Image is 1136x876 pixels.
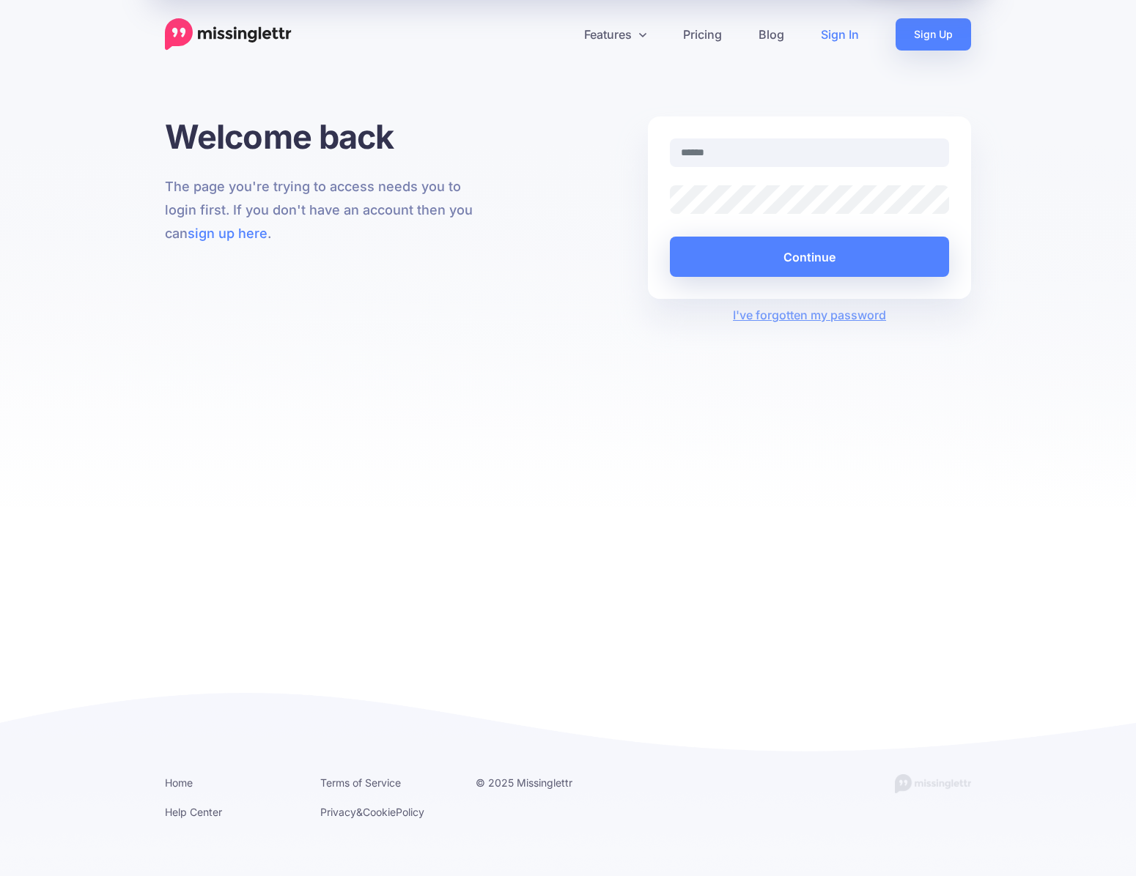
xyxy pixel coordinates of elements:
[320,806,356,818] a: Privacy
[363,806,396,818] a: Cookie
[320,803,454,821] li: & Policy
[733,308,886,322] a: I've forgotten my password
[740,18,803,51] a: Blog
[476,773,609,792] li: © 2025 Missinglettr
[896,18,971,51] a: Sign Up
[566,18,665,51] a: Features
[165,776,193,789] a: Home
[665,18,740,51] a: Pricing
[165,806,222,818] a: Help Center
[803,18,877,51] a: Sign In
[165,116,488,157] h1: Welcome back
[670,237,949,277] button: Continue
[320,776,401,789] a: Terms of Service
[165,175,488,245] p: The page you're trying to access needs you to login first. If you don't have an account then you ...
[188,226,268,241] a: sign up here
